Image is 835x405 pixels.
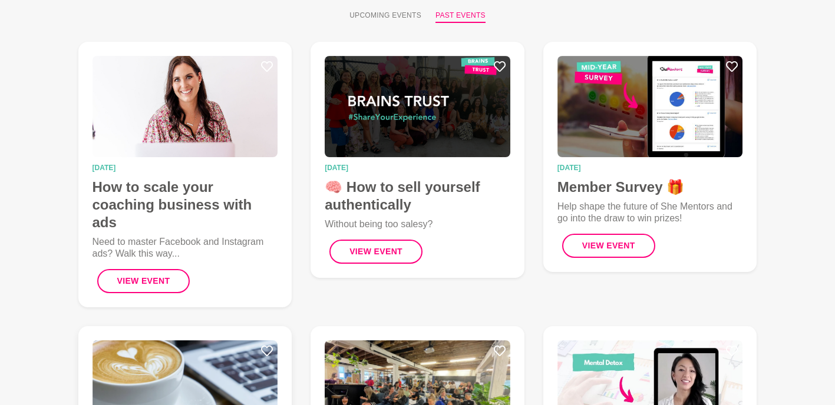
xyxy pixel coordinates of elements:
[557,201,743,224] p: Help shape the future of She Mentors and go into the draw to win prizes!
[93,56,278,157] img: How to scale your coaching business with ads
[311,42,524,278] a: 🧠 How to sell yourself authentically[DATE]🧠 How to sell yourself authenticallyWithout being too s...
[349,10,421,23] button: Upcoming Events
[325,218,510,230] p: Without being too salesy?
[325,178,510,214] h4: 🧠 How to sell yourself authentically
[78,42,292,307] a: How to scale your coaching business with ads[DATE]How to scale your coaching business with adsNee...
[325,56,510,157] img: 🧠 How to sell yourself authentically
[557,56,743,157] img: Member Survey 🎁
[543,42,757,272] a: Member Survey 🎁[DATE]Member Survey 🎁Help shape the future of She Mentors and go into the draw to ...
[325,164,510,171] time: [DATE]
[557,178,743,196] h4: Member Survey 🎁
[93,236,278,260] p: Need to master Facebook and Instagram ads? Walk this way...
[97,269,190,293] button: View Event
[93,164,278,171] time: [DATE]
[93,178,278,231] h4: How to scale your coaching business with ads
[557,164,743,171] time: [DATE]
[435,10,486,23] button: Past Events
[562,234,655,258] button: View Event
[329,240,423,264] button: View Event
